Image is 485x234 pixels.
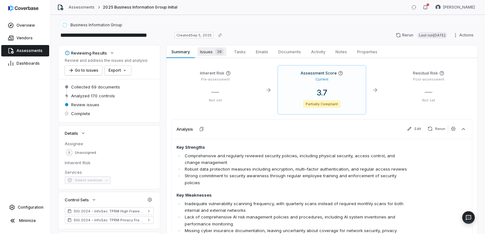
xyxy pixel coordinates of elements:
span: 2025 Business Information Group Initial [103,5,177,10]
li: Strong commitment to security awareness through regular employee training and enforcement of secu... [183,172,409,186]
h4: Assessment Score [301,71,337,76]
span: Notes [333,48,349,56]
span: Complete [71,111,90,116]
span: Unassigned [75,150,96,155]
span: Review issues [71,102,99,107]
a: Vendors [1,32,49,44]
span: — [211,87,219,96]
a: Overview [1,20,49,31]
a: Assessments [1,45,49,56]
span: Overview [17,23,35,28]
span: Created Sep 5, 2025 [175,32,214,38]
li: Inadequate vulnerability scanning frequency, with quarterly scans instead of required monthly sca... [183,200,409,214]
h3: Analysis [176,126,193,132]
span: Assessments [17,48,43,53]
button: Actions [451,30,477,40]
span: Summary [169,48,192,56]
span: Documents [276,48,303,56]
span: Control Sets [65,197,89,203]
dt: Services [65,169,154,175]
span: Tasks [231,48,248,56]
div: Reviewing Results [65,50,107,56]
span: Analyzed 170 controls [71,93,115,99]
button: Details [63,127,88,139]
dt: Inherent Risk [65,160,154,166]
a: Configuration [3,202,48,213]
button: https://businessinformationgroup.com/Business Information Group [60,19,124,31]
button: RerunLast run[DATE] [392,30,451,40]
p: Current [316,77,329,82]
button: Reviewing Results [63,47,116,59]
span: SIG 2024 - InfoSec TPRM Privacy Framework [74,218,145,223]
button: Control Sets [63,194,98,205]
img: Travis Helton avatar [435,5,441,10]
span: Business Information Group [70,23,122,28]
p: Not set [176,98,254,103]
p: Review and address the issues and analysis [65,58,148,63]
dt: Assignee [65,141,154,146]
button: Copy link [214,29,226,41]
span: Collected 69 documents [71,84,120,90]
h4: Residual Risk [413,71,438,76]
span: Activity [309,48,328,56]
span: 3.7 [312,88,332,97]
span: Emails [253,48,271,56]
span: Details [65,130,78,136]
p: Pre-assessment [176,77,254,82]
button: Minimize [3,214,48,227]
li: Robust data protection measures including encryption, multi-factor authentication, and regular ac... [183,166,409,172]
span: Last run [DATE] [417,32,447,38]
span: Issues [197,47,226,56]
span: Properties [355,48,380,56]
button: Travis Helton avatar[PERSON_NAME] [432,3,479,12]
span: SIG 2024 - InfoSec TPRM High Framework [74,209,145,214]
a: SIG 2024 - InfoSec TPRM Privacy Framework [65,216,154,224]
span: Minimize [19,218,36,223]
button: Export [105,66,131,75]
li: Comprehensive and regularly reviewed security policies, including physical security, access contr... [183,153,409,166]
button: Edit [404,125,424,133]
p: Post-assessment [390,77,467,82]
span: 26 [215,49,224,55]
button: Rerun [425,125,448,133]
button: Go to issues [65,66,102,75]
a: Assessments [69,5,95,10]
h4: Inherent Risk [200,71,224,76]
span: — [425,87,432,96]
h4: Key Strengths [176,144,409,151]
h4: Key Weaknesses [176,192,409,198]
span: Dashboards [17,61,40,66]
p: Not set [390,98,467,103]
span: Vendors [17,36,33,41]
a: SIG 2024 - InfoSec TPRM High Framework [65,207,154,215]
span: [PERSON_NAME] [443,5,475,10]
li: Lack of comprehensive AI risk management policies and procedures, including AI system inventories... [183,214,409,227]
span: Configuration [18,205,43,210]
a: Dashboards [1,58,49,69]
span: Partially Compliant [303,100,341,108]
img: logo-D7KZi-bG.svg [8,5,38,11]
